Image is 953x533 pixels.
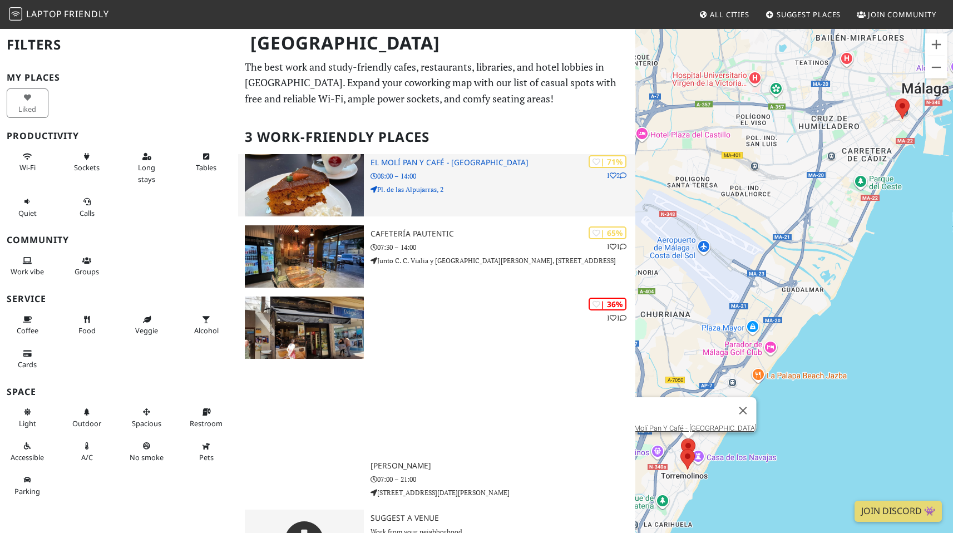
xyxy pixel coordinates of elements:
[196,162,216,172] span: Work-friendly tables
[138,162,155,184] span: Long stays
[194,325,219,335] span: Alcohol
[7,131,231,141] h3: Productivity
[371,184,635,195] p: Pl. de las Alpujarras, 2
[130,452,164,462] span: Smoke free
[199,452,214,462] span: Pet friendly
[78,325,96,335] span: Food
[66,437,108,466] button: A/C
[132,418,161,428] span: Spacious
[371,229,635,239] h3: Cafetería Pautentic
[245,225,364,288] img: Cafetería Pautentic
[606,241,626,252] p: 1 1
[7,251,48,281] button: Work vibe
[9,7,22,21] img: LaptopFriendly
[7,294,231,304] h3: Service
[7,28,231,62] h2: Filters
[11,266,44,277] span: People working
[589,155,626,168] div: | 71%
[868,9,936,19] span: Join Community
[371,487,635,498] p: [STREET_ADDRESS][DATE][PERSON_NAME]
[7,147,48,177] button: Wi-Fi
[185,403,227,432] button: Restroom
[7,387,231,397] h3: Space
[19,162,36,172] span: Stable Wi-Fi
[7,193,48,222] button: Quiet
[74,162,100,172] span: Power sockets
[241,28,633,58] h1: [GEOGRAPHIC_DATA]
[371,158,635,167] h3: El Molí Pan Y Café - [GEOGRAPHIC_DATA]
[66,403,108,432] button: Outdoor
[14,486,40,496] span: Parking
[7,344,48,374] button: Cards
[245,154,364,216] img: El Molí Pan Y Café - Torremolinos
[589,226,626,239] div: | 65%
[761,4,846,24] a: Suggest Places
[190,418,223,428] span: Restroom
[19,418,36,428] span: Natural light
[606,313,626,323] p: 1 1
[18,208,37,218] span: Quiet
[710,9,749,19] span: All Cities
[729,397,756,424] button: Close
[245,120,629,154] h2: 3 Work-Friendly Places
[11,452,44,462] span: Accessible
[626,424,756,432] a: El Molí Pan Y Café - [GEOGRAPHIC_DATA]
[126,437,167,466] button: No smoke
[81,452,93,462] span: Air conditioned
[7,72,231,83] h3: My Places
[7,235,231,245] h3: Community
[17,325,38,335] span: Coffee
[371,514,635,523] h3: Suggest a Venue
[606,170,626,181] p: 1 2
[26,8,62,20] span: Laptop
[185,147,227,177] button: Tables
[9,5,109,24] a: LaptopFriendly LaptopFriendly
[777,9,841,19] span: Suggest Places
[371,461,635,471] h3: [PERSON_NAME]
[66,251,108,281] button: Groups
[7,403,48,432] button: Light
[238,297,635,501] a: Granier | 36% 11 [PERSON_NAME] 07:00 – 21:00 [STREET_ADDRESS][DATE][PERSON_NAME]
[925,56,947,78] button: Zoom out
[371,171,635,181] p: 08:00 – 14:00
[126,310,167,340] button: Veggie
[852,4,941,24] a: Join Community
[66,193,108,222] button: Calls
[66,310,108,340] button: Food
[72,418,101,428] span: Outdoor area
[7,471,48,500] button: Parking
[589,298,626,310] div: | 36%
[18,359,37,369] span: Credit cards
[80,208,95,218] span: Video/audio calls
[185,310,227,340] button: Alcohol
[66,147,108,177] button: Sockets
[75,266,99,277] span: Group tables
[126,147,167,188] button: Long stays
[7,437,48,466] button: Accessible
[135,325,158,335] span: Veggie
[371,242,635,253] p: 07:30 – 14:00
[64,8,108,20] span: Friendly
[925,33,947,56] button: Zoom in
[245,297,364,359] img: Granier
[238,154,635,216] a: El Molí Pan Y Café - Torremolinos | 71% 12 El Molí Pan Y Café - [GEOGRAPHIC_DATA] 08:00 – 14:00 P...
[126,403,167,432] button: Spacious
[245,59,629,107] p: The best work and study-friendly cafes, restaurants, libraries, and hotel lobbies in [GEOGRAPHIC_...
[371,474,635,485] p: 07:00 – 21:00
[238,225,635,288] a: Cafetería Pautentic | 65% 11 Cafetería Pautentic 07:30 – 14:00 Junto C. C. Vialia y [GEOGRAPHIC_D...
[371,255,635,266] p: Junto C. C. Vialia y [GEOGRAPHIC_DATA][PERSON_NAME], [STREET_ADDRESS]
[7,310,48,340] button: Coffee
[694,4,754,24] a: All Cities
[185,437,227,466] button: Pets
